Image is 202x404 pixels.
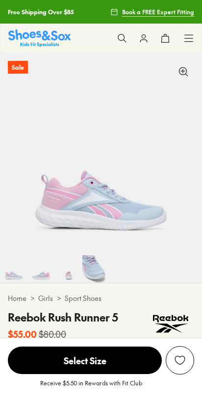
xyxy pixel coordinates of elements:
h4: Reebok Rush Runner 5 [8,309,118,325]
div: > > [8,293,194,303]
s: $80.00 [39,327,66,341]
a: Sport Shoes [65,293,101,303]
img: SNS_Logo_Responsive.svg [8,29,71,47]
button: Select Size [8,346,162,375]
a: Shoes & Sox [8,29,71,47]
img: 6-480426_1 [55,255,82,283]
img: Vendor logo [147,309,194,339]
a: Home [8,293,26,303]
p: Receive $5.50 in Rewards with Fit Club [40,378,142,396]
img: 5-480425_1 [27,255,55,283]
span: Book a FREE Expert Fitting [122,7,194,16]
a: Girls [38,293,53,303]
img: 7-480427_1 [82,255,110,283]
button: Add to Wishlist [166,346,194,375]
p: Sale [8,61,28,74]
b: $55.00 [8,327,37,341]
a: Book a FREE Expert Fitting [110,3,194,21]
